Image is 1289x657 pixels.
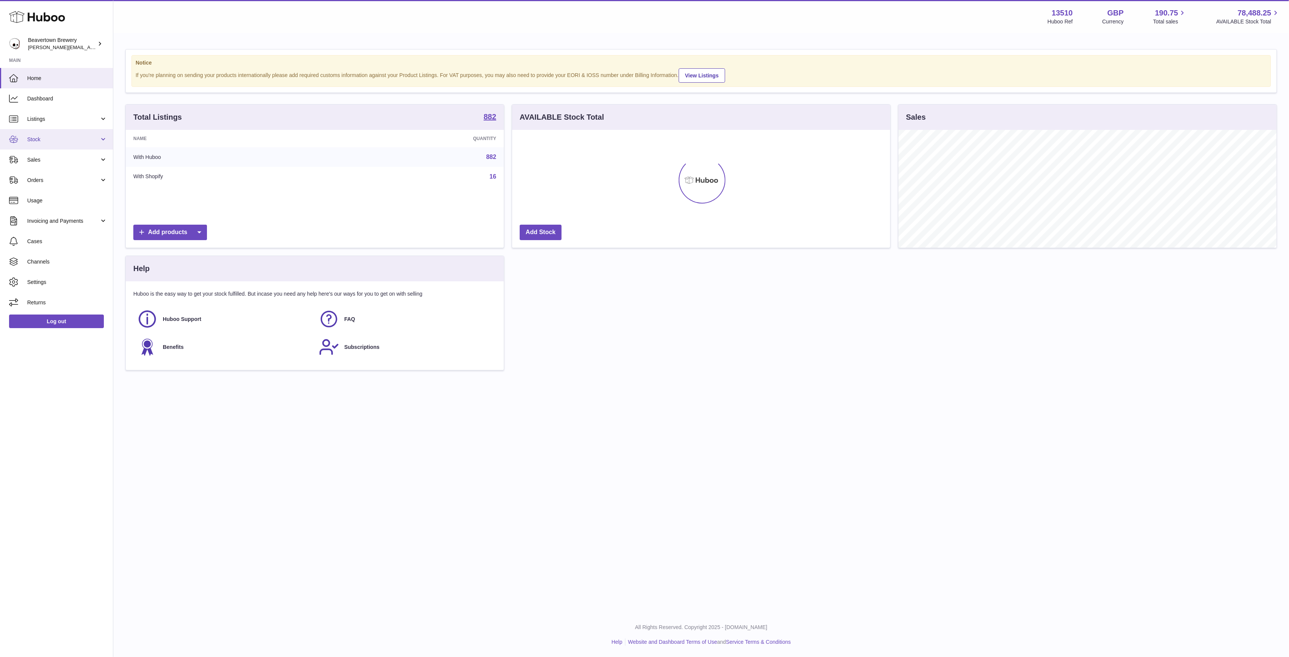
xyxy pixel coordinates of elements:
[330,130,504,147] th: Quantity
[133,112,182,122] h3: Total Listings
[136,67,1267,83] div: If you're planning on sending your products internationally please add required customs informati...
[27,177,99,184] span: Orders
[27,299,107,306] span: Returns
[1216,18,1280,25] span: AVAILABLE Stock Total
[486,154,496,160] a: 882
[484,113,496,122] a: 882
[319,309,493,329] a: FAQ
[27,136,99,143] span: Stock
[163,316,201,323] span: Huboo Support
[1048,18,1073,25] div: Huboo Ref
[628,639,717,645] a: Website and Dashboard Terms of Use
[28,44,192,50] span: [PERSON_NAME][EMAIL_ADDRESS][PERSON_NAME][DOMAIN_NAME]
[1153,18,1187,25] span: Total sales
[1155,8,1178,18] span: 190.75
[726,639,791,645] a: Service Terms & Conditions
[27,217,99,225] span: Invoicing and Payments
[344,344,380,351] span: Subscriptions
[1052,8,1073,18] strong: 13510
[27,75,107,82] span: Home
[133,225,207,240] a: Add products
[1216,8,1280,25] a: 78,488.25 AVAILABLE Stock Total
[625,638,791,646] li: and
[520,112,604,122] h3: AVAILABLE Stock Total
[489,173,496,180] a: 16
[319,337,493,357] a: Subscriptions
[27,258,107,265] span: Channels
[27,116,99,123] span: Listings
[27,95,107,102] span: Dashboard
[520,225,562,240] a: Add Stock
[126,167,330,187] td: With Shopify
[484,113,496,120] strong: 882
[611,639,622,645] a: Help
[126,147,330,167] td: With Huboo
[133,264,150,274] h3: Help
[27,279,107,286] span: Settings
[28,37,96,51] div: Beavertown Brewery
[906,112,926,122] h3: Sales
[1107,8,1124,18] strong: GBP
[137,337,311,357] a: Benefits
[1153,8,1187,25] a: 190.75 Total sales
[9,38,20,49] img: Matthew.McCormack@beavertownbrewery.co.uk
[27,156,99,163] span: Sales
[1102,18,1124,25] div: Currency
[136,59,1267,66] strong: Notice
[27,238,107,245] span: Cases
[27,197,107,204] span: Usage
[133,290,496,298] p: Huboo is the easy way to get your stock fulfilled. But incase you need any help here's our ways f...
[126,130,330,147] th: Name
[137,309,311,329] a: Huboo Support
[9,315,104,328] a: Log out
[119,624,1283,631] p: All Rights Reserved. Copyright 2025 - [DOMAIN_NAME]
[679,68,725,83] a: View Listings
[163,344,184,351] span: Benefits
[344,316,355,323] span: FAQ
[1238,8,1271,18] span: 78,488.25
